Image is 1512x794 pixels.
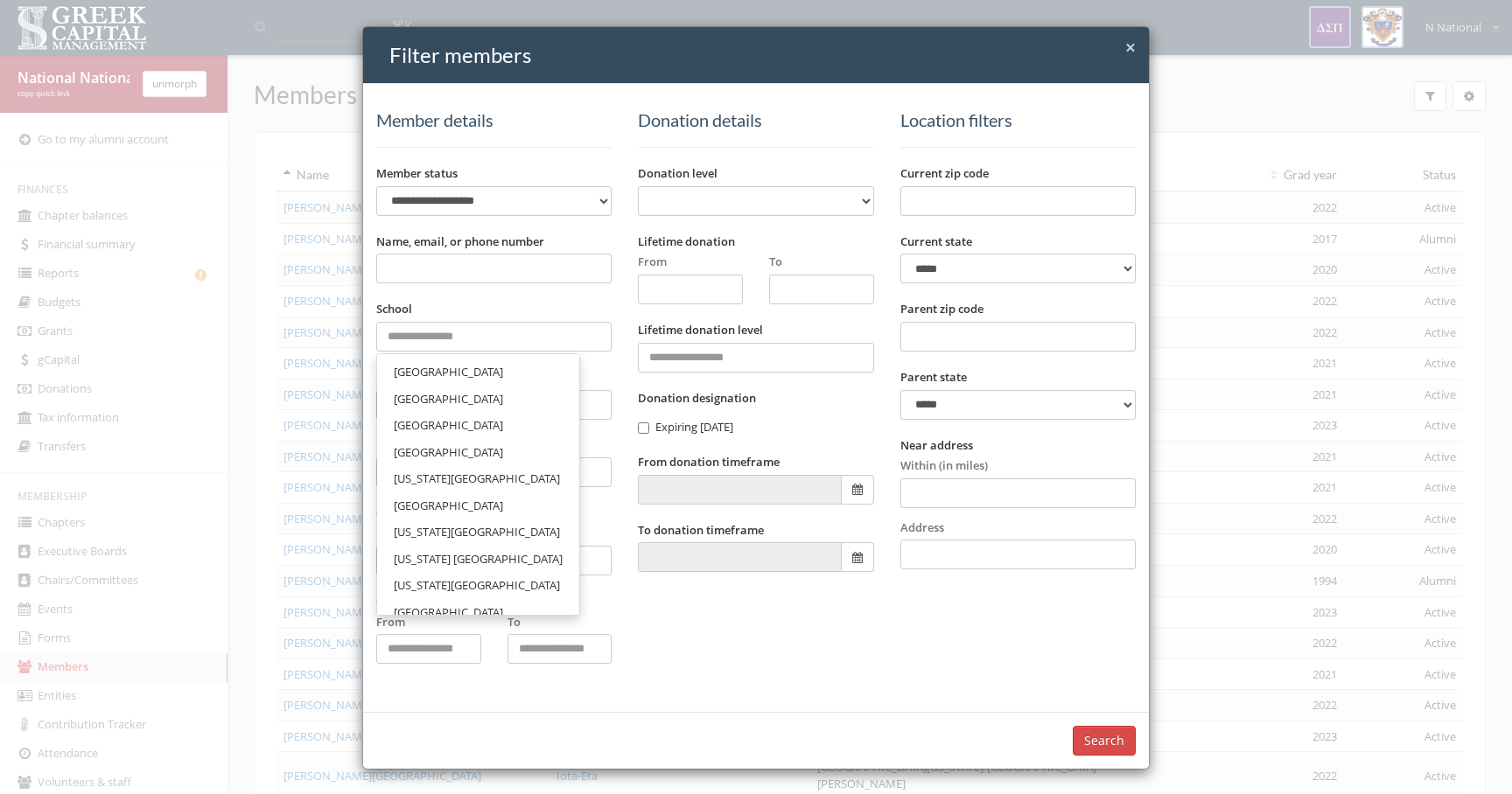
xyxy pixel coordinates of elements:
[383,599,573,626] a: [GEOGRAPHIC_DATA]
[394,470,560,486] span: [US_STATE][GEOGRAPHIC_DATA]
[394,444,503,460] span: [GEOGRAPHIC_DATA]
[638,110,873,129] h5: Donation details
[900,233,972,250] label: Current state
[389,40,1136,70] h4: Filter members
[394,577,560,593] span: [US_STATE][GEOGRAPHIC_DATA]
[383,572,573,599] a: [US_STATE][GEOGRAPHIC_DATA]
[394,498,503,513] span: [GEOGRAPHIC_DATA]
[507,614,521,630] label: To
[376,614,405,630] label: From
[383,519,573,546] a: [US_STATE][GEOGRAPHIC_DATA]
[638,522,764,539] label: To donation timeframe
[638,233,735,250] label: Lifetime donation
[383,439,573,466] a: [GEOGRAPHIC_DATA]
[638,322,763,338] label: Lifetime donation level
[638,390,756,407] label: Donation designation
[383,359,573,386] a: [GEOGRAPHIC_DATA]
[769,254,782,270] label: To
[383,492,573,519] a: [GEOGRAPHIC_DATA]
[383,386,573,413] a: [GEOGRAPHIC_DATA]
[900,508,944,536] label: Address
[383,465,573,492] a: [US_STATE][GEOGRAPHIC_DATA]
[900,369,967,386] label: Parent state
[900,110,1136,129] h5: Location filters
[638,422,649,434] input: Expiring [DATE]
[638,254,667,270] label: From
[900,457,988,474] label: Within (in miles)
[394,364,503,380] span: [GEOGRAPHIC_DATA]
[394,604,503,620] span: [GEOGRAPHIC_DATA]
[900,437,973,454] label: Near address
[1125,35,1136,59] span: ×
[376,301,412,317] label: School
[376,233,544,250] label: Name, email, or phone number
[394,391,503,407] span: [GEOGRAPHIC_DATA]
[376,165,458,182] label: Member status
[638,454,780,470] label: From donation timeframe
[900,301,983,317] label: Parent zip code
[900,165,989,182] label: Current zip code
[383,546,573,573] a: [US_STATE] [GEOGRAPHIC_DATA]
[1073,726,1136,756] button: Search
[394,551,563,567] span: [US_STATE] [GEOGRAPHIC_DATA]
[376,110,612,129] h5: Member details
[638,165,717,182] label: Donation level
[394,524,560,540] span: [US_STATE][GEOGRAPHIC_DATA]
[383,412,573,439] a: [GEOGRAPHIC_DATA]
[638,419,733,436] label: Expiring [DATE]
[394,417,503,433] span: [GEOGRAPHIC_DATA]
